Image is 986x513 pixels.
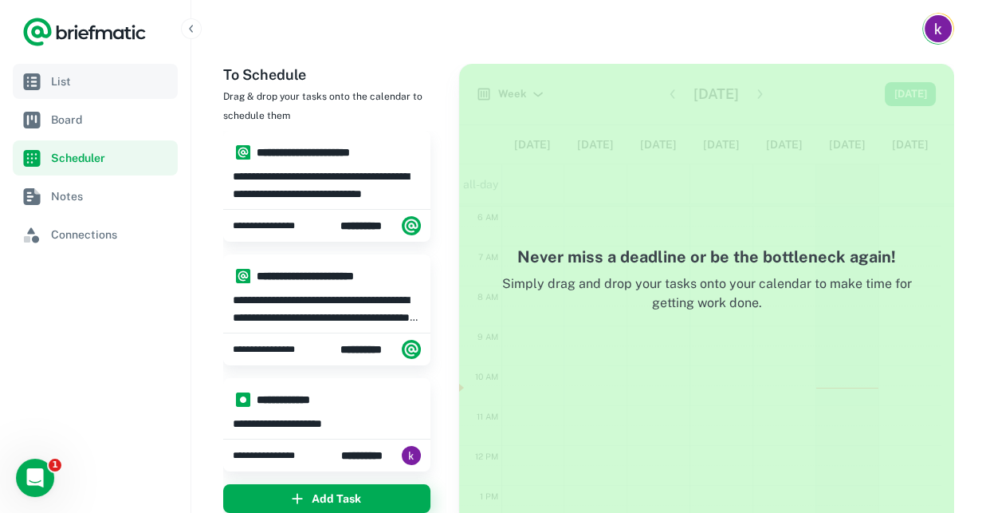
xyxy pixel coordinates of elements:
span: Notes [51,187,171,205]
a: Connections [13,217,178,252]
span: 1 [49,459,61,472]
a: Scheduler [13,140,178,176]
button: Add Task [223,484,430,513]
button: Account button [922,13,954,45]
h6: To Schedule [223,64,446,86]
a: Board [13,102,178,137]
div: Briefmatic [340,333,421,365]
span: Board [51,111,171,128]
span: Drag & drop your tasks onto the calendar to schedule them [223,91,422,121]
h4: Never miss a deadline or be the bottleneck again! [491,245,922,269]
span: Scheduler [51,149,171,167]
a: Notes [13,179,178,214]
span: Sunday, Feb 2 [233,448,320,463]
img: system.png [402,340,421,359]
img: manual.png [236,393,250,407]
p: Simply drag and drop your tasks onto your calendar to make time for getting work done. [491,274,922,326]
img: ACg8ocJa-RUhFVKsLBNY9y_BFep1nnTkkw339HFXO34N1-57f1ynaQ=s96-c [402,446,421,465]
div: kogul bala [341,440,422,472]
span: Tuesday, Feb 4 [233,219,320,233]
a: List [13,64,178,99]
a: Logo [22,16,147,48]
img: kogul bala [925,15,952,42]
div: Briefmatic [340,210,421,242]
img: system.png [402,216,421,235]
span: List [51,73,171,90]
img: system.png [236,145,250,160]
span: Tuesday, Feb 4 [233,342,320,357]
img: system.png [236,269,250,283]
iframe: Intercom live chat [16,459,54,497]
span: Connections [51,226,171,243]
